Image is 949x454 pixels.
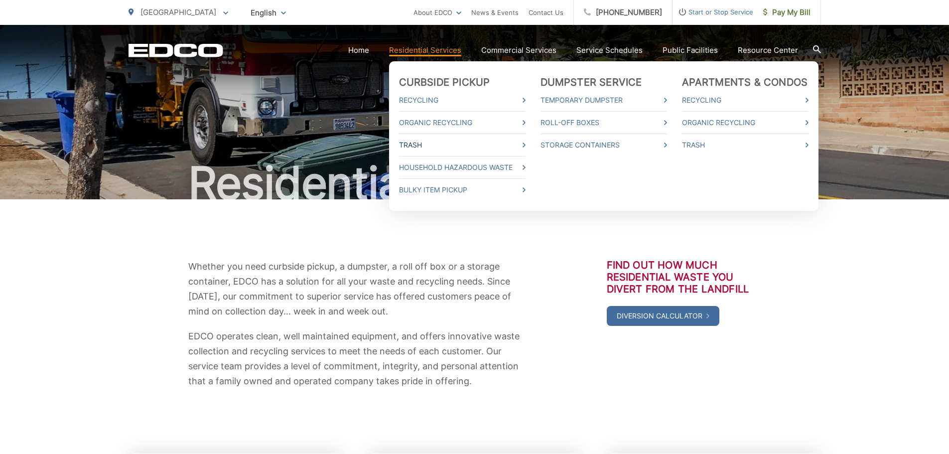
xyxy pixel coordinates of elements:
[481,44,556,56] a: Commercial Services
[399,139,526,151] a: Trash
[413,6,461,18] a: About EDCO
[188,329,522,389] p: EDCO operates clean, well maintained equipment, and offers innovative waste collection and recycl...
[663,44,718,56] a: Public Facilities
[541,139,667,151] a: Storage Containers
[738,44,798,56] a: Resource Center
[607,306,719,326] a: Diversion Calculator
[399,117,526,129] a: Organic Recycling
[129,43,223,57] a: EDCD logo. Return to the homepage.
[399,94,526,106] a: Recycling
[243,4,293,21] span: English
[682,76,808,88] a: Apartments & Condos
[140,7,216,17] span: [GEOGRAPHIC_DATA]
[541,117,667,129] a: Roll-Off Boxes
[607,259,761,295] h3: Find out how much residential waste you divert from the landfill
[682,94,809,106] a: Recycling
[529,6,563,18] a: Contact Us
[399,76,490,88] a: Curbside Pickup
[389,44,461,56] a: Residential Services
[682,139,809,151] a: Trash
[399,184,526,196] a: Bulky Item Pickup
[188,259,522,319] p: Whether you need curbside pickup, a dumpster, a roll off box or a storage container, EDCO has a s...
[541,76,642,88] a: Dumpster Service
[399,161,526,173] a: Household Hazardous Waste
[348,44,369,56] a: Home
[471,6,519,18] a: News & Events
[541,94,667,106] a: Temporary Dumpster
[129,158,821,208] h1: Residential Services
[763,6,811,18] span: Pay My Bill
[576,44,643,56] a: Service Schedules
[682,117,809,129] a: Organic Recycling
